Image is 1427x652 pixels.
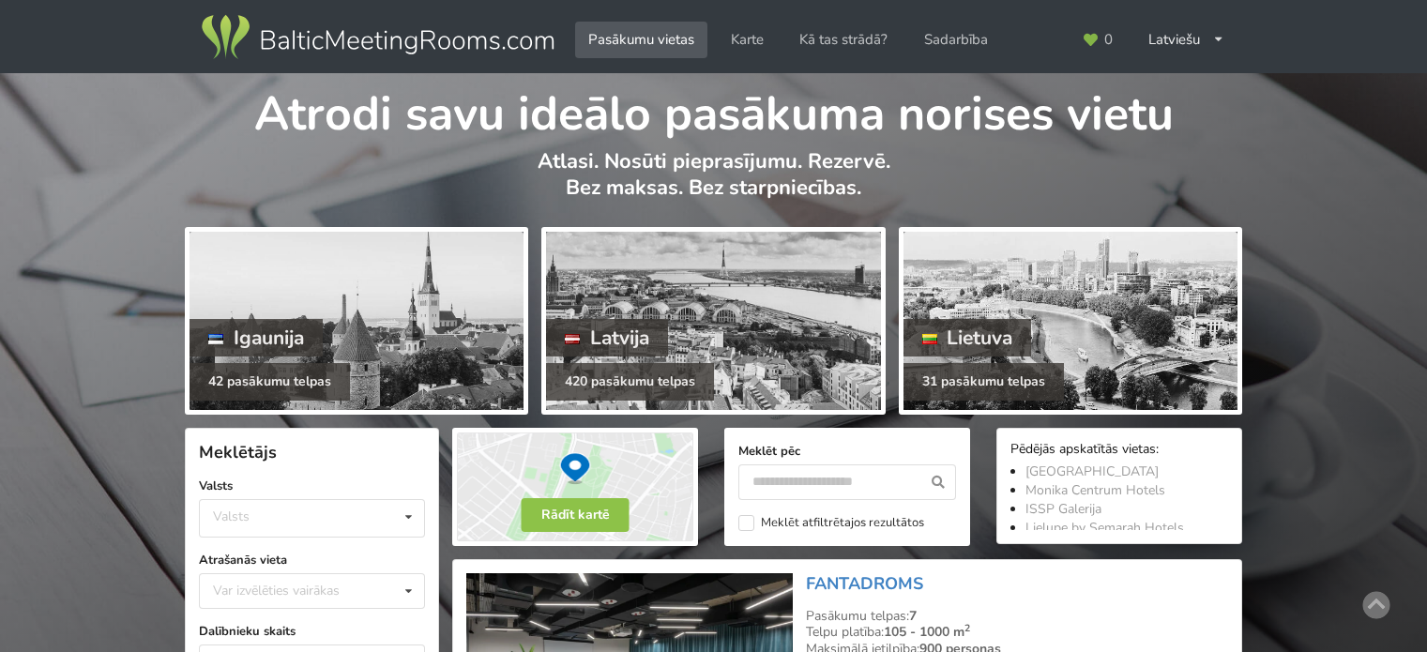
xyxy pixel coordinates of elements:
button: Rādīt kartē [522,498,630,532]
div: 31 pasākumu telpas [903,363,1064,401]
a: Monika Centrum Hotels [1025,481,1165,499]
p: Atlasi. Nosūti pieprasījumu. Rezervē. Bez maksas. Bez starpniecības. [185,148,1242,220]
a: Sadarbība [911,22,1001,58]
div: Pasākumu telpas: [806,608,1228,625]
div: Latviešu [1135,22,1237,58]
img: Baltic Meeting Rooms [198,11,557,64]
a: [GEOGRAPHIC_DATA] [1025,462,1159,480]
a: Karte [718,22,777,58]
div: 42 pasākumu telpas [190,363,350,401]
h1: Atrodi savu ideālo pasākuma norises vietu [185,73,1242,144]
div: Pēdējās apskatītās vietas: [1010,442,1228,460]
a: Kā tas strādā? [786,22,901,58]
div: Latvija [546,319,668,356]
a: Lielupe by Semarah Hotels [1025,519,1184,537]
div: Igaunija [190,319,323,356]
sup: 2 [964,621,970,635]
span: 0 [1104,33,1113,47]
a: Igaunija 42 pasākumu telpas [185,227,528,415]
strong: 105 - 1000 m [884,623,970,641]
div: 420 pasākumu telpas [546,363,714,401]
label: Meklēt pēc [738,442,956,461]
a: Lietuva 31 pasākumu telpas [899,227,1242,415]
label: Atrašanās vieta [199,551,425,569]
a: FANTADROMS [806,572,923,595]
strong: 7 [909,607,917,625]
div: Telpu platība: [806,624,1228,641]
a: Latvija 420 pasākumu telpas [541,227,885,415]
label: Dalībnieku skaits [199,622,425,641]
img: Rādīt kartē [452,428,698,546]
a: Pasākumu vietas [575,22,707,58]
span: Meklētājs [199,441,277,463]
div: Valsts [213,508,250,524]
label: Meklēt atfiltrētajos rezultātos [738,515,924,531]
div: Lietuva [903,319,1032,356]
div: Var izvēlēties vairākas [208,580,382,601]
a: ISSP Galerija [1025,500,1101,518]
label: Valsts [199,477,425,495]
